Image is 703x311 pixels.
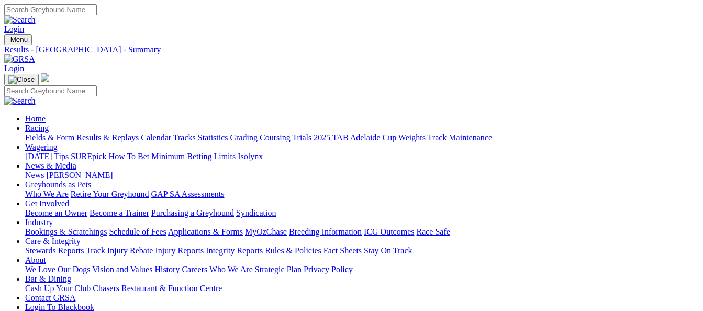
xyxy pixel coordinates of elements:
div: Industry [25,227,699,237]
a: Who We Are [25,190,69,198]
a: SUREpick [71,152,106,161]
a: Care & Integrity [25,237,81,246]
div: Care & Integrity [25,246,699,256]
div: Racing [25,133,699,142]
a: Weights [398,133,426,142]
a: We Love Our Dogs [25,265,90,274]
img: Close [8,75,35,84]
a: Login [4,64,24,73]
a: Tracks [173,133,196,142]
a: Fields & Form [25,133,74,142]
a: Grading [230,133,258,142]
a: Track Maintenance [428,133,492,142]
img: logo-grsa-white.png [41,73,49,82]
a: Minimum Betting Limits [151,152,236,161]
a: Stewards Reports [25,246,84,255]
span: Menu [10,36,28,43]
a: News [25,171,44,180]
a: Chasers Restaurant & Function Centre [93,284,222,293]
a: Who We Are [209,265,253,274]
button: Toggle navigation [4,34,32,45]
a: Results & Replays [76,133,139,142]
a: Isolynx [238,152,263,161]
a: Rules & Policies [265,246,321,255]
div: Wagering [25,152,699,161]
a: Strategic Plan [255,265,302,274]
a: Greyhounds as Pets [25,180,91,189]
a: Trials [292,133,311,142]
a: About [25,256,46,264]
a: [PERSON_NAME] [46,171,113,180]
a: History [154,265,180,274]
a: 2025 TAB Adelaide Cup [314,133,396,142]
a: [DATE] Tips [25,152,69,161]
a: GAP SA Assessments [151,190,225,198]
a: Bar & Dining [25,274,71,283]
a: Race Safe [416,227,450,236]
a: Retire Your Greyhound [71,190,149,198]
a: Injury Reports [155,246,204,255]
img: GRSA [4,54,35,64]
div: News & Media [25,171,699,180]
a: Schedule of Fees [109,227,166,236]
a: Results - [GEOGRAPHIC_DATA] - Summary [4,45,699,54]
img: Search [4,15,36,25]
a: Careers [182,265,207,274]
a: Integrity Reports [206,246,263,255]
img: Search [4,96,36,106]
button: Toggle navigation [4,74,39,85]
a: ICG Outcomes [364,227,414,236]
a: Coursing [260,133,291,142]
a: Calendar [141,133,171,142]
a: News & Media [25,161,76,170]
div: Get Involved [25,208,699,218]
a: Bookings & Scratchings [25,227,107,236]
div: About [25,265,699,274]
a: MyOzChase [245,227,287,236]
a: Industry [25,218,53,227]
a: Fact Sheets [323,246,362,255]
a: How To Bet [109,152,150,161]
input: Search [4,85,97,96]
a: Vision and Values [92,265,152,274]
a: Contact GRSA [25,293,75,302]
div: Bar & Dining [25,284,699,293]
a: Login [4,25,24,34]
a: Become a Trainer [90,208,149,217]
a: Cash Up Your Club [25,284,91,293]
a: Syndication [236,208,276,217]
a: Stay On Track [364,246,412,255]
a: Become an Owner [25,208,87,217]
a: Home [25,114,46,123]
div: Greyhounds as Pets [25,190,699,199]
a: Statistics [198,133,228,142]
a: Get Involved [25,199,69,208]
a: Privacy Policy [304,265,353,274]
a: Purchasing a Greyhound [151,208,234,217]
a: Racing [25,124,49,132]
input: Search [4,4,97,15]
a: Applications & Forms [168,227,243,236]
a: Track Injury Rebate [86,246,153,255]
a: Wagering [25,142,58,151]
a: Breeding Information [289,227,362,236]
